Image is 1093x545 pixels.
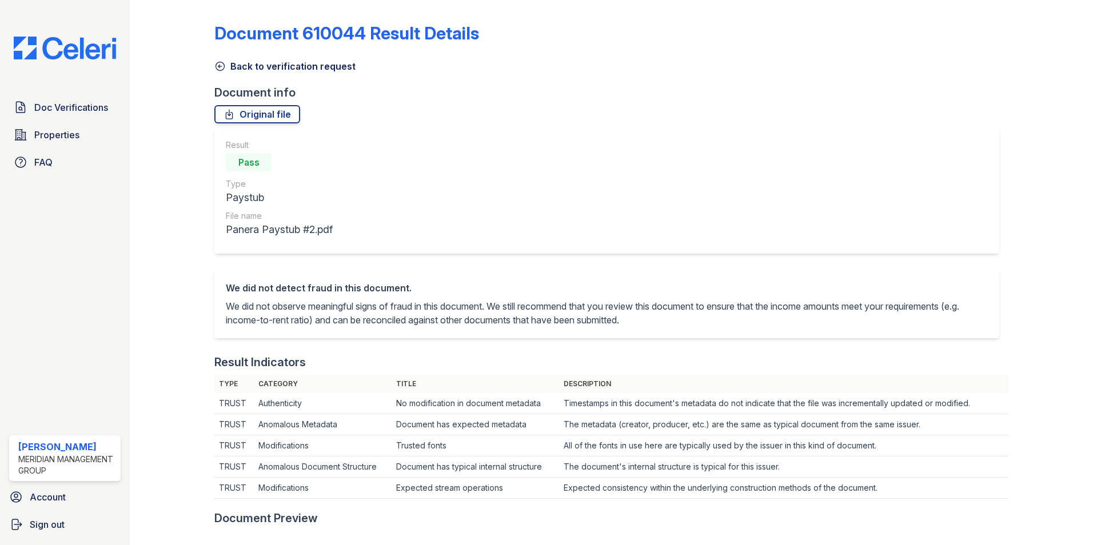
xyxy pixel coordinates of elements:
td: Trusted fonts [392,435,559,456]
div: Paystub [226,190,333,206]
a: Document 610044 Result Details [214,23,479,43]
td: All of the fonts in use here are typically used by the issuer in this kind of document. [559,435,1008,456]
span: FAQ [34,155,53,169]
td: No modification in document metadata [392,393,559,414]
a: Original file [214,105,300,123]
a: FAQ [9,151,121,174]
div: File name [226,210,333,222]
td: TRUST [214,414,254,435]
span: Sign out [30,518,65,531]
div: Meridian Management Group [18,454,116,476]
a: Account [5,486,125,508]
td: Anomalous Metadata [254,414,392,435]
div: Result Indicators [214,354,306,370]
td: TRUST [214,478,254,499]
td: Anomalous Document Structure [254,456,392,478]
div: Document Preview [214,510,318,526]
span: Properties [34,128,79,142]
td: TRUST [214,393,254,414]
td: Authenticity [254,393,392,414]
a: Back to verification request [214,59,356,73]
a: Sign out [5,513,125,536]
div: [PERSON_NAME] [18,440,116,454]
td: Expected consistency within the underlying construction methods of the document. [559,478,1008,499]
div: Document info [214,85,1008,101]
th: Title [392,375,559,393]
span: Doc Verifications [34,101,108,114]
div: We did not detect fraud in this document. [226,281,988,295]
iframe: chat widget [1045,499,1082,534]
div: Result [226,139,333,151]
a: Doc Verifications [9,96,121,119]
th: Type [214,375,254,393]
td: The metadata (creator, producer, etc.) are the same as typical document from the same issuer. [559,414,1008,435]
a: Properties [9,123,121,146]
th: Category [254,375,392,393]
p: We did not observe meaningful signs of fraud in this document. We still recommend that you review... [226,299,988,327]
td: Modifications [254,435,392,456]
td: Document has expected metadata [392,414,559,435]
div: Type [226,178,333,190]
img: CE_Logo_Blue-a8612792a0a2168367f1c8372b55b34899dd931a85d93a1a3d3e32e68fde9ad4.png [5,37,125,59]
td: Expected stream operations [392,478,559,499]
td: TRUST [214,456,254,478]
td: TRUST [214,435,254,456]
td: The document's internal structure is typical for this issuer. [559,456,1008,478]
td: Timestamps in this document's metadata do not indicate that the file was incrementally updated or... [559,393,1008,414]
td: Document has typical internal structure [392,456,559,478]
th: Description [559,375,1008,393]
div: Panera Paystub #2.pdf [226,222,333,238]
div: Pass [226,153,272,171]
span: Account [30,490,66,504]
td: Modifications [254,478,392,499]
